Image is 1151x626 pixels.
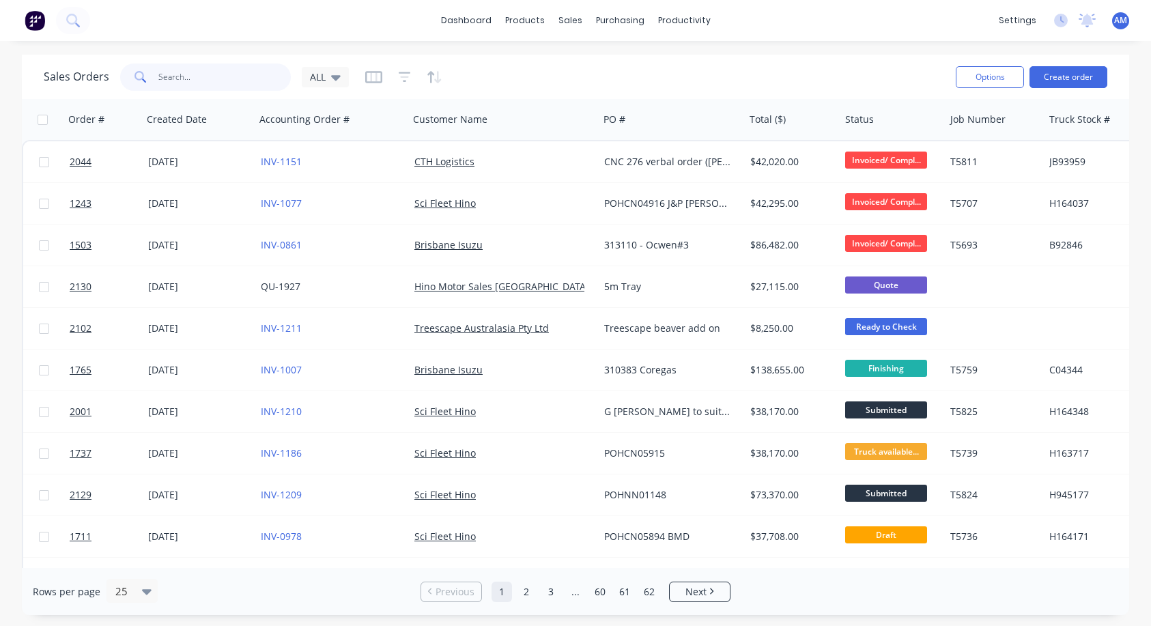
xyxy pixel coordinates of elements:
span: Invoiced/ Compl... [845,193,927,210]
div: $38,170.00 [750,446,830,460]
img: Factory [25,10,45,31]
a: Page 61 [614,582,635,602]
div: sales [552,10,589,31]
div: T5811 [950,155,1034,169]
a: Page 1 is your current page [492,582,512,602]
span: Submitted [845,485,927,502]
a: 2102 [70,308,148,349]
a: Page 60 [590,582,610,602]
span: 1711 [70,530,91,543]
a: Sci Fleet Hino [414,530,476,543]
a: INV-1151 [261,155,302,168]
a: INV-0861 [261,238,302,251]
a: 1765 [70,350,148,390]
a: Previous page [421,585,481,599]
span: Submitted [845,401,927,418]
a: 1809 [70,558,148,599]
div: [DATE] [148,322,250,335]
a: Sci Fleet Hino [414,405,476,418]
div: Order # [68,113,104,126]
a: Hino Motor Sales [GEOGRAPHIC_DATA] [414,280,589,293]
a: Page 2 [516,582,537,602]
div: settings [992,10,1043,31]
input: Search... [158,63,292,91]
span: Previous [436,585,474,599]
div: Job Number [950,113,1006,126]
div: $38,170.00 [750,405,830,418]
div: T5693 [950,238,1034,252]
a: 2129 [70,474,148,515]
div: T5825 [950,405,1034,418]
a: Jump forward [565,582,586,602]
h1: Sales Orders [44,70,109,83]
div: PO # [603,113,625,126]
a: 1737 [70,433,148,474]
a: Sci Fleet Hino [414,197,476,210]
div: T5736 [950,530,1034,543]
div: POHNN01148 [604,488,733,502]
div: [DATE] [148,197,250,210]
span: 2102 [70,322,91,335]
span: 1765 [70,363,91,377]
a: Sci Fleet Hino [414,446,476,459]
a: Brisbane Isuzu [414,363,483,376]
div: [DATE] [148,488,250,502]
div: Customer Name [413,113,487,126]
a: Page 62 [639,582,659,602]
a: 1243 [70,183,148,224]
div: $73,370.00 [750,488,830,502]
span: Ready to Check [845,318,927,335]
div: [DATE] [148,446,250,460]
div: products [498,10,552,31]
a: Treescape Australasia Pty Ltd [414,322,549,335]
span: Finishing [845,360,927,377]
div: purchasing [589,10,651,31]
div: POHCN05915 [604,446,733,460]
a: CTH Logistics [414,155,474,168]
div: $42,020.00 [750,155,830,169]
a: INV-1186 [261,446,302,459]
div: T5739 [950,446,1034,460]
a: INV-1007 [261,363,302,376]
a: 1503 [70,225,148,266]
span: Truck available... [845,443,927,460]
a: QU-1927 [261,280,300,293]
div: Total ($) [750,113,786,126]
span: 2044 [70,155,91,169]
a: 1711 [70,516,148,557]
a: 2001 [70,391,148,432]
div: 310383 Coregas [604,363,733,377]
button: Create order [1029,66,1107,88]
span: 1737 [70,446,91,460]
a: Sci Fleet Hino [414,488,476,501]
div: $42,295.00 [750,197,830,210]
div: productivity [651,10,717,31]
span: Invoiced/ Compl... [845,152,927,169]
span: 2130 [70,280,91,294]
div: Truck Stock # [1049,113,1110,126]
div: [DATE] [148,238,250,252]
span: 2001 [70,405,91,418]
div: Created Date [147,113,207,126]
div: $86,482.00 [750,238,830,252]
a: Page 3 [541,582,561,602]
div: T5824 [950,488,1034,502]
ul: Pagination [415,582,736,602]
div: [DATE] [148,530,250,543]
div: G [PERSON_NAME] to suit AFrame [604,405,733,418]
div: [DATE] [148,405,250,418]
a: Next page [670,585,730,599]
span: AM [1114,14,1127,27]
a: INV-1209 [261,488,302,501]
a: INV-1077 [261,197,302,210]
span: 1243 [70,197,91,210]
div: $37,708.00 [750,530,830,543]
div: $8,250.00 [750,322,830,335]
div: POHCN04916 J&P [PERSON_NAME] [604,197,733,210]
a: 2130 [70,266,148,307]
div: POHCN05894 BMD [604,530,733,543]
div: 5m Tray [604,280,733,294]
span: 2129 [70,488,91,502]
span: 1503 [70,238,91,252]
a: INV-1211 [261,322,302,335]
